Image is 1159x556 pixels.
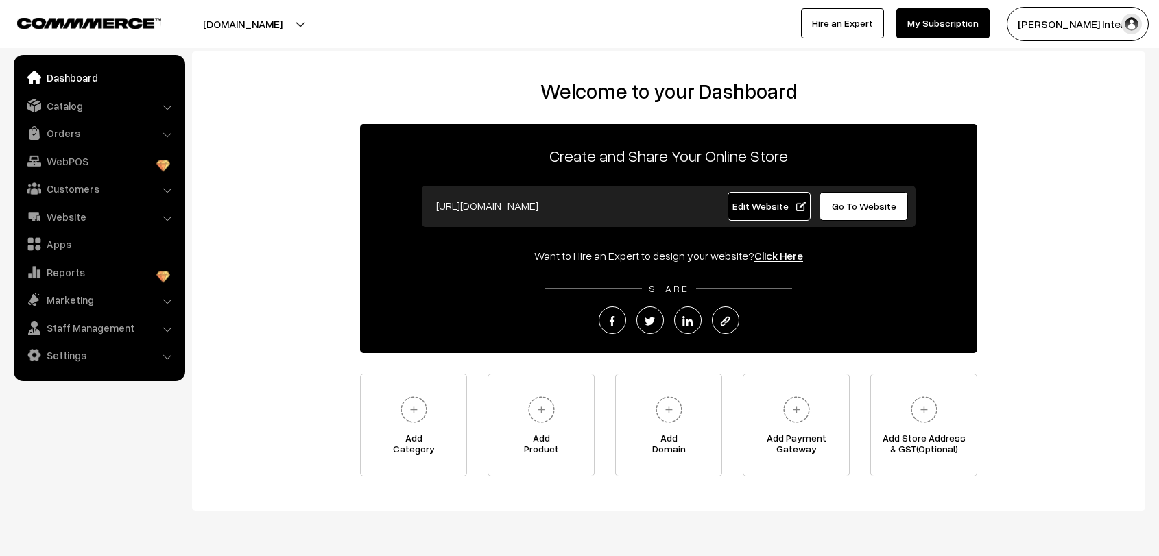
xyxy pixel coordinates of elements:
img: plus.svg [905,391,943,428]
img: COMMMERCE [17,18,161,28]
button: [PERSON_NAME] Intern… [1007,7,1149,41]
span: Add Store Address & GST(Optional) [871,433,977,460]
span: SHARE [642,282,696,294]
a: Settings [17,343,180,367]
a: AddCategory [360,374,467,476]
a: Edit Website [728,192,811,221]
img: user [1121,14,1142,34]
a: Go To Website [820,192,908,221]
p: Create and Share Your Online Store [360,143,977,168]
span: Add Domain [616,433,721,460]
a: My Subscription [896,8,990,38]
button: [DOMAIN_NAME] [155,7,331,41]
a: AddProduct [488,374,595,476]
a: Add Store Address& GST(Optional) [870,374,977,476]
a: Website [17,204,180,229]
h2: Welcome to your Dashboard [206,79,1132,104]
a: Click Here [754,249,803,263]
a: COMMMERCE [17,14,137,30]
a: Dashboard [17,65,180,90]
span: Add Payment Gateway [743,433,849,460]
a: Marketing [17,287,180,312]
a: Staff Management [17,315,180,340]
span: Add Product [488,433,594,460]
span: Add Category [361,433,466,460]
img: plus.svg [650,391,688,428]
a: Customers [17,176,180,201]
span: Edit Website [732,200,806,212]
a: Catalog [17,93,180,118]
a: Apps [17,232,180,256]
img: plus.svg [523,391,560,428]
a: Orders [17,121,180,145]
a: WebPOS [17,149,180,173]
span: Go To Website [832,200,896,212]
img: plus.svg [778,391,815,428]
a: Add PaymentGateway [743,374,850,476]
a: Hire an Expert [801,8,884,38]
a: Reports [17,260,180,285]
img: plus.svg [395,391,433,428]
a: AddDomain [615,374,722,476]
div: Want to Hire an Expert to design your website? [360,247,977,264]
